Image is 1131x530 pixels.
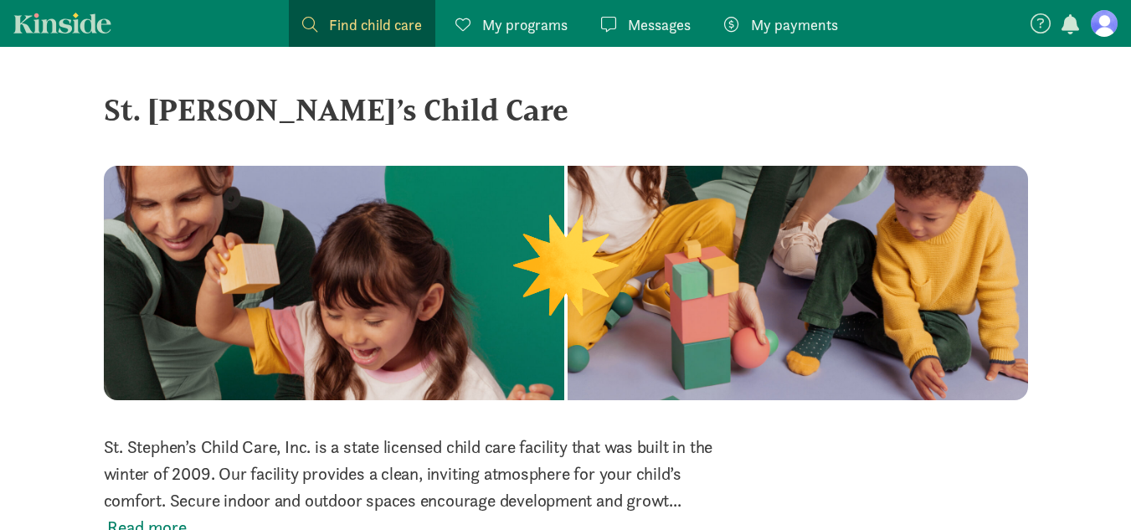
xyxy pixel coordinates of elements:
div: St. Stephen’s Child Care, Inc. is a state licensed child care facility that was built in the wint... [104,434,734,514]
span: Messages [628,13,691,36]
a: Kinside [13,13,111,33]
div: St. [PERSON_NAME]’s Child Care [104,87,1028,132]
span: My payments [751,13,838,36]
span: Find child care [329,13,422,36]
span: My programs [482,13,568,36]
